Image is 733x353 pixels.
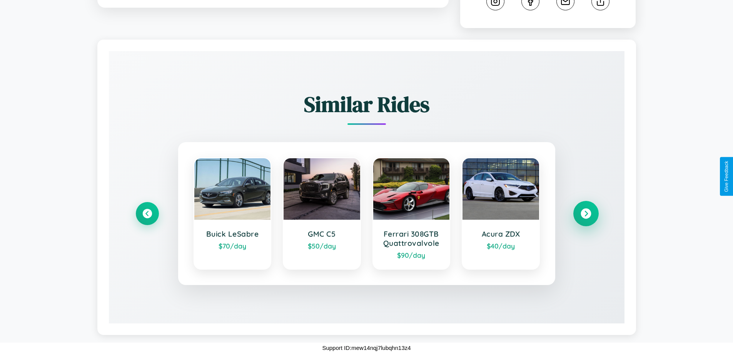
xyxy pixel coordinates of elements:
div: $ 90 /day [381,251,442,259]
h2: Similar Rides [136,89,598,119]
div: $ 50 /day [291,242,352,250]
h3: GMC C5 [291,229,352,239]
div: Give Feedback [724,161,729,192]
h3: Acura ZDX [470,229,531,239]
a: Ferrari 308GTB Quattrovalvole$90/day [372,157,451,270]
a: GMC C5$50/day [283,157,361,270]
a: Buick LeSabre$70/day [194,157,272,270]
h3: Buick LeSabre [202,229,263,239]
h3: Ferrari 308GTB Quattrovalvole [381,229,442,248]
a: Acura ZDX$40/day [462,157,540,270]
div: $ 70 /day [202,242,263,250]
div: $ 40 /day [470,242,531,250]
p: Support ID: mew14nqj7lubqhn13z4 [322,343,411,353]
